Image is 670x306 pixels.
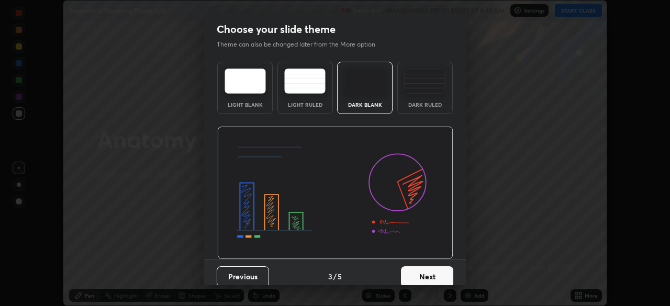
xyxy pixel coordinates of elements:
img: lightRuledTheme.5fabf969.svg [284,69,326,94]
div: Dark Blank [344,102,386,107]
div: Dark Ruled [404,102,446,107]
p: Theme can also be changed later from the More option [217,40,386,49]
div: Light Ruled [284,102,326,107]
button: Next [401,266,453,287]
div: Light Blank [224,102,266,107]
h4: 3 [328,271,332,282]
img: darkTheme.f0cc69e5.svg [344,69,386,94]
h4: 5 [338,271,342,282]
img: darkThemeBanner.d06ce4a2.svg [217,127,453,259]
button: Previous [217,266,269,287]
img: lightTheme.e5ed3b09.svg [225,69,266,94]
h4: / [333,271,337,282]
h2: Choose your slide theme [217,22,336,36]
img: darkRuledTheme.de295e13.svg [404,69,445,94]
